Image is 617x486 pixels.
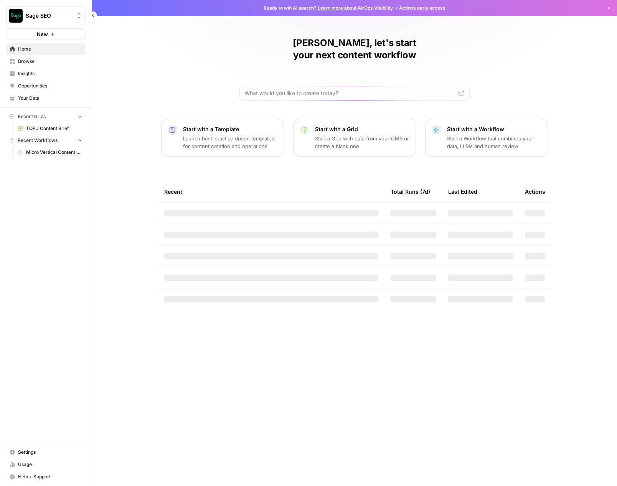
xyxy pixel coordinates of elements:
span: Usage [18,461,82,468]
a: Settings [6,446,86,458]
a: TOFU Content Brief [14,122,86,135]
button: Recent Workflows [6,135,86,146]
h1: [PERSON_NAME], let's start your next content workflow [239,37,470,61]
button: Help + Support [6,471,86,483]
span: Recent Workflows [18,137,58,144]
a: Your Data [6,92,86,104]
span: Browse [18,58,82,65]
div: Actions [525,181,545,202]
span: New [37,30,48,38]
div: Last Edited [448,181,477,202]
button: Start with a GridStart a Grid with data from your CMS or create a blank one [293,119,416,157]
span: Insights [18,70,82,77]
div: Total Runs (7d) [391,181,430,202]
button: Start with a TemplateLaunch best-practice driven templates for content creation and operations [161,119,284,157]
a: Opportunities [6,80,86,92]
p: Start a Grid with data from your CMS or create a blank one [315,135,409,150]
a: Insights [6,68,86,80]
span: Micro Vertical Content Generation [26,149,82,156]
a: Learn more [318,5,343,11]
a: Micro Vertical Content Generation [14,146,86,158]
span: Actions early access [399,5,445,12]
span: Opportunities [18,82,82,89]
p: Launch best-practice driven templates for content creation and operations [183,135,277,150]
span: Ready to win AI search? about AirOps Visibility [264,5,393,12]
p: Start a Workflow that combines your data, LLMs and human review [447,135,541,150]
span: Help + Support [18,473,82,480]
button: Recent Grids [6,111,86,122]
span: Recent Grids [18,113,46,120]
span: Settings [18,449,82,456]
button: New [6,28,86,40]
div: Recent [164,181,378,202]
a: Home [6,43,86,55]
span: TOFU Content Brief [26,125,82,132]
a: Usage [6,458,86,471]
span: Sage SEO [26,12,72,20]
input: What would you like to create today? [244,89,455,97]
p: Start with a Template [183,125,277,133]
p: Start with a Workflow [447,125,541,133]
button: Workspace: Sage SEO [6,6,86,25]
a: Browse [6,55,86,68]
p: Start with a Grid [315,125,409,133]
button: Start with a WorkflowStart a Workflow that combines your data, LLMs and human review [425,119,548,157]
img: Sage SEO Logo [9,9,23,23]
span: Home [18,46,82,53]
span: Your Data [18,95,82,102]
